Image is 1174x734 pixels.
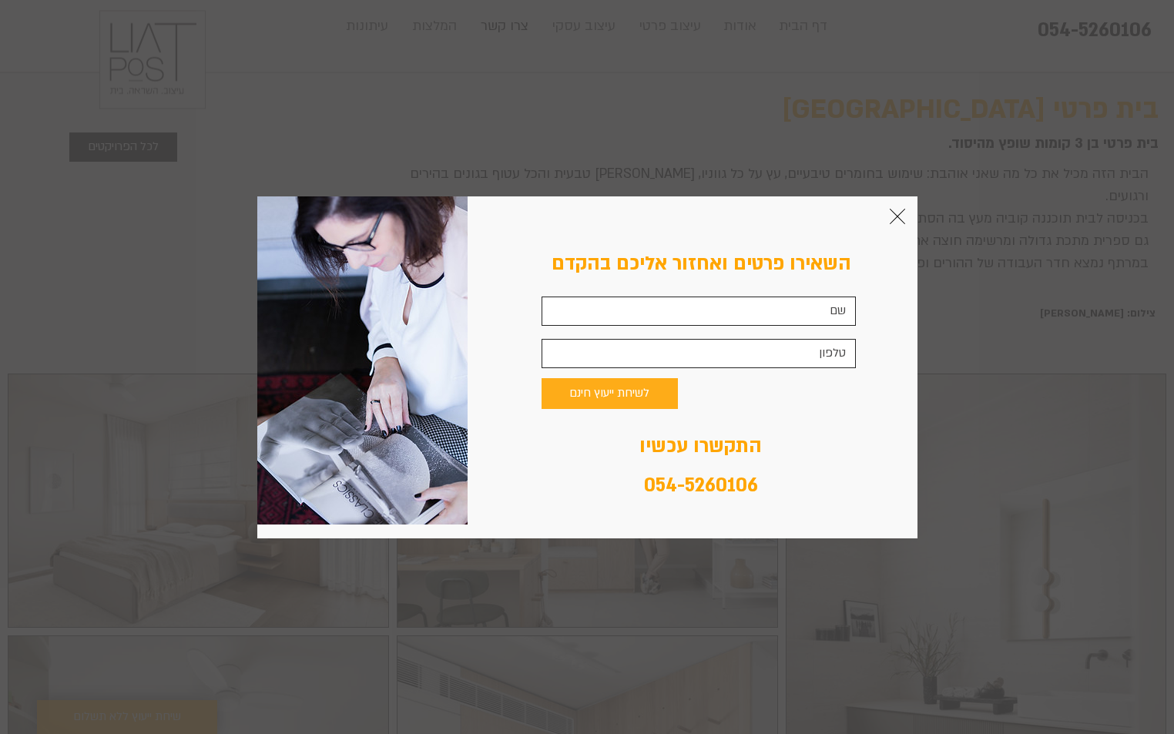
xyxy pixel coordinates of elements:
input: טלפון [542,339,856,368]
span: לשיחת ייעוץ חינם [569,384,649,403]
div: חזרה לאתר [890,209,905,224]
a: 054-5260106 [644,473,758,498]
img: 210A8788.jpg [257,196,468,525]
button: לשיחת ייעוץ חינם [542,378,678,409]
input: שם [542,297,856,326]
span: התקשרו עכשיו [639,434,762,459]
span: השאירו פרטים ואחזור אליכם בהקדם [552,251,851,277]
